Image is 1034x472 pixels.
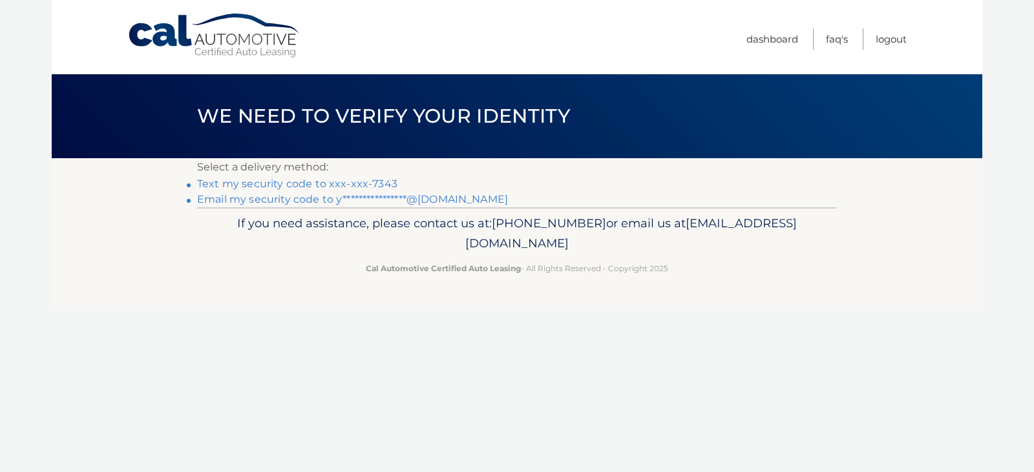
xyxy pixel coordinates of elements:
[492,216,606,231] span: [PHONE_NUMBER]
[197,178,397,190] a: Text my security code to xxx-xxx-7343
[206,262,828,275] p: - All Rights Reserved - Copyright 2025
[826,28,848,50] a: FAQ's
[876,28,907,50] a: Logout
[746,28,798,50] a: Dashboard
[197,104,570,128] span: We need to verify your identity
[206,213,828,254] p: If you need assistance, please contact us at: or email us at
[197,158,837,176] p: Select a delivery method:
[127,13,302,59] a: Cal Automotive
[366,263,521,273] strong: Cal Automotive Certified Auto Leasing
